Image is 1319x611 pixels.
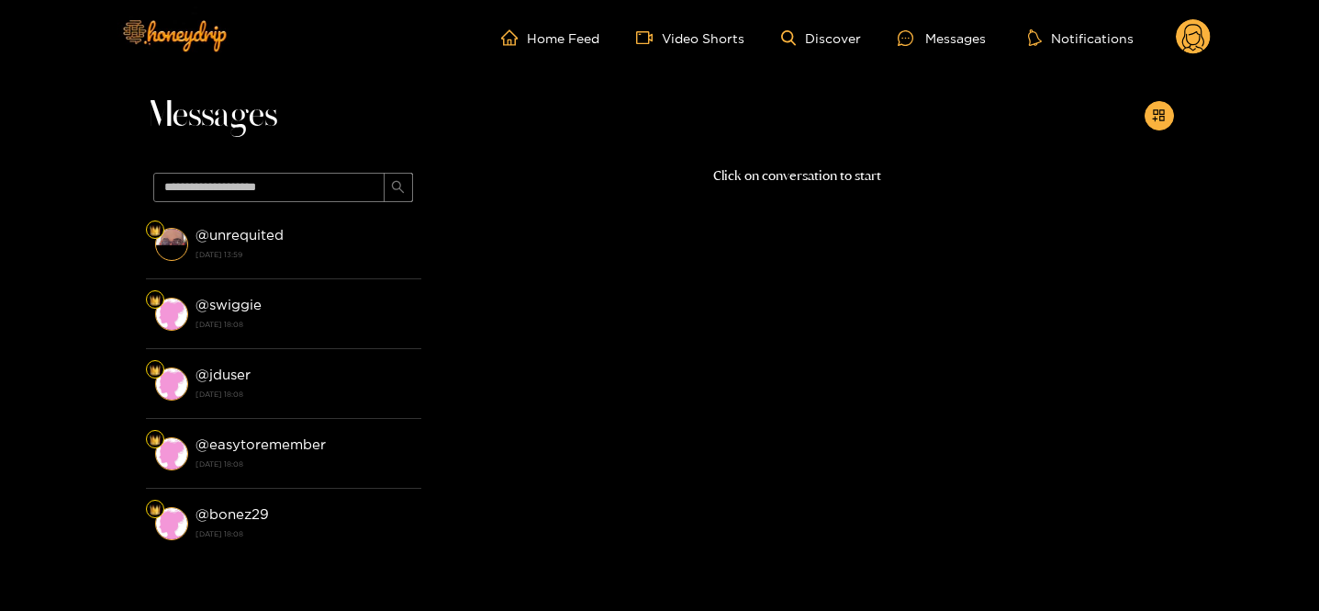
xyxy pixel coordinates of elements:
a: Home Feed [501,29,599,46]
strong: @ jduser [196,367,251,382]
img: conversation [155,437,188,470]
strong: [DATE] 18:08 [196,456,412,472]
span: home [501,29,527,46]
img: conversation [155,368,188,401]
a: Video Shorts [636,29,744,46]
img: Fan Level [150,435,161,446]
strong: [DATE] 18:08 [196,386,412,402]
strong: @ swiggie [196,297,262,312]
img: conversation [155,298,188,331]
strong: [DATE] 18:08 [196,526,412,542]
strong: @ easytoremember [196,436,326,452]
p: Click on conversation to start [421,165,1174,187]
strong: @ unrequited [196,227,284,243]
span: video-camera [636,29,662,46]
button: appstore-add [1145,101,1174,130]
strong: @ bonez29 [196,506,269,522]
img: Fan Level [150,225,161,236]
img: Fan Level [150,365,161,376]
span: Messages [146,94,277,138]
span: search [391,180,405,196]
strong: [DATE] 13:59 [196,246,412,263]
div: Messages [898,28,986,49]
span: appstore-add [1152,108,1166,124]
button: search [384,173,413,202]
img: conversation [155,228,188,261]
img: conversation [155,507,188,540]
a: Discover [781,30,861,46]
button: Notifications [1023,28,1139,47]
img: Fan Level [150,295,161,306]
img: Fan Level [150,504,161,515]
strong: [DATE] 18:08 [196,316,412,333]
